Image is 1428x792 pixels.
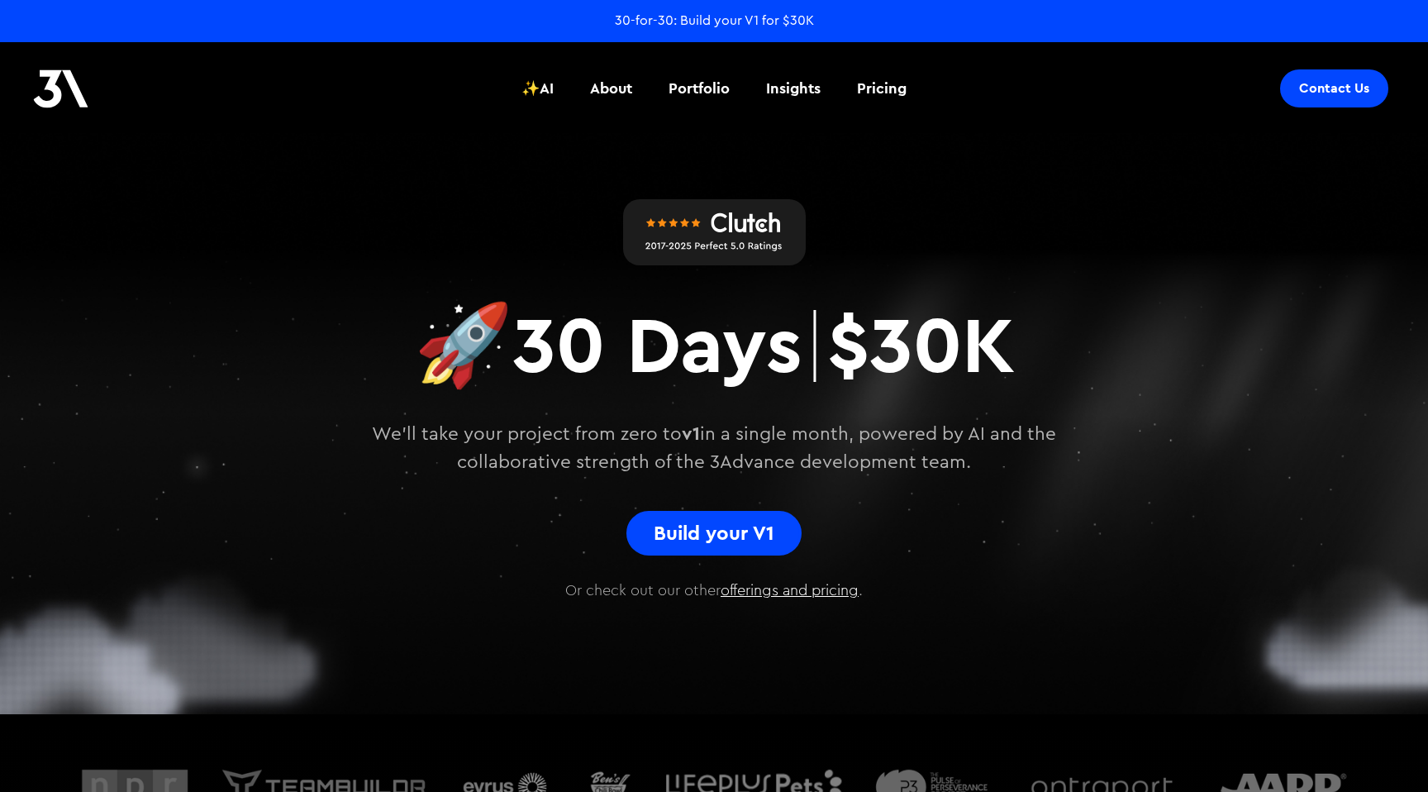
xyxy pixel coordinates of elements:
[521,78,554,99] div: ✨AI
[615,12,814,30] a: 30-for-30: Build your V1 for $30K
[626,511,802,556] a: Build your V1
[414,293,512,393] strong: 🚀
[802,308,827,387] span: |
[645,522,783,545] div: Build your V1
[659,58,740,119] a: Portfolio
[756,58,831,119] a: Insights
[1299,80,1369,97] div: Contact Us
[1280,69,1388,107] a: Contact Us
[326,420,1102,476] p: We'll take your project from zero to in a single month, powered by AI and the collaborative stren...
[512,58,564,119] a: ✨AI
[590,78,632,99] div: About
[857,78,907,99] div: Pricing
[268,569,1160,602] p: Or check out our other .
[766,78,821,99] div: Insights
[682,422,700,445] strong: v1
[669,78,730,99] div: Portfolio
[580,58,642,119] a: About
[414,295,1014,395] h2: 30 Days $30K
[847,58,916,119] a: Pricing
[721,583,859,598] a: offerings and pricing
